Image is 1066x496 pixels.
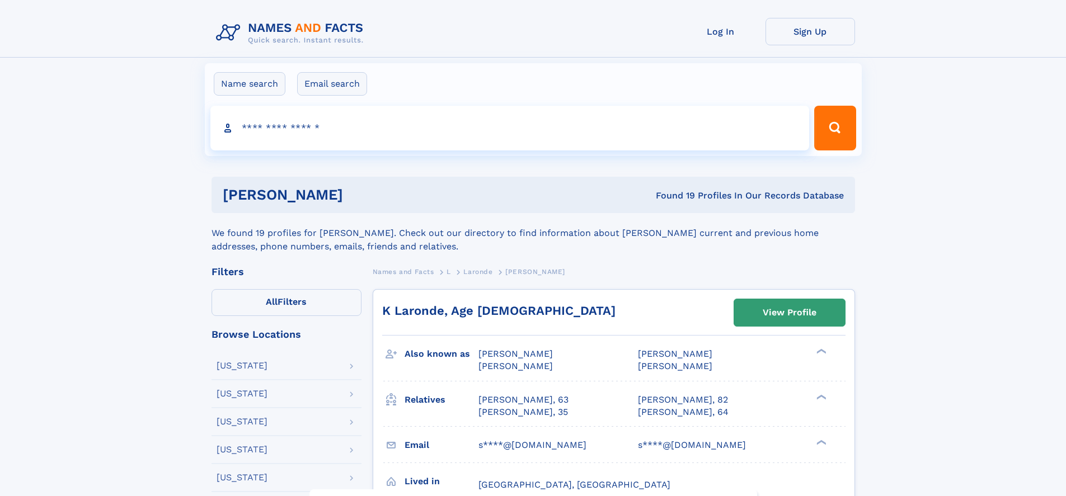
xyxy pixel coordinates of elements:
[217,361,267,370] div: [US_STATE]
[505,268,565,276] span: [PERSON_NAME]
[638,406,729,418] a: [PERSON_NAME], 64
[405,390,478,409] h3: Relatives
[217,417,267,426] div: [US_STATE]
[499,190,844,202] div: Found 19 Profiles In Our Records Database
[214,72,285,96] label: Name search
[405,472,478,491] h3: Lived in
[405,436,478,455] h3: Email
[447,264,451,278] a: L
[266,296,278,307] span: All
[373,264,434,278] a: Names and Facts
[212,329,361,339] div: Browse Locations
[763,300,816,325] div: View Profile
[638,361,712,371] span: [PERSON_NAME]
[217,445,267,454] div: [US_STATE]
[405,344,478,363] h3: Also known as
[814,348,827,355] div: ❯
[463,264,492,278] a: Laronde
[210,106,810,150] input: search input
[814,393,827,400] div: ❯
[478,479,670,490] span: [GEOGRAPHIC_DATA], [GEOGRAPHIC_DATA]
[212,213,855,253] div: We found 19 profiles for [PERSON_NAME]. Check out our directory to find information about [PERSON...
[212,289,361,316] label: Filters
[382,304,616,318] a: K Laronde, Age [DEMOGRAPHIC_DATA]
[478,361,553,371] span: [PERSON_NAME]
[212,18,373,48] img: Logo Names and Facts
[223,188,500,202] h1: [PERSON_NAME]
[217,389,267,398] div: [US_STATE]
[814,106,856,150] button: Search Button
[638,348,712,359] span: [PERSON_NAME]
[212,267,361,277] div: Filters
[447,268,451,276] span: L
[478,394,569,406] a: [PERSON_NAME], 63
[734,299,845,326] a: View Profile
[297,72,367,96] label: Email search
[478,348,553,359] span: [PERSON_NAME]
[814,438,827,446] div: ❯
[217,473,267,482] div: [US_STATE]
[478,406,568,418] a: [PERSON_NAME], 35
[676,18,766,45] a: Log In
[766,18,855,45] a: Sign Up
[463,268,492,276] span: Laronde
[638,394,728,406] a: [PERSON_NAME], 82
